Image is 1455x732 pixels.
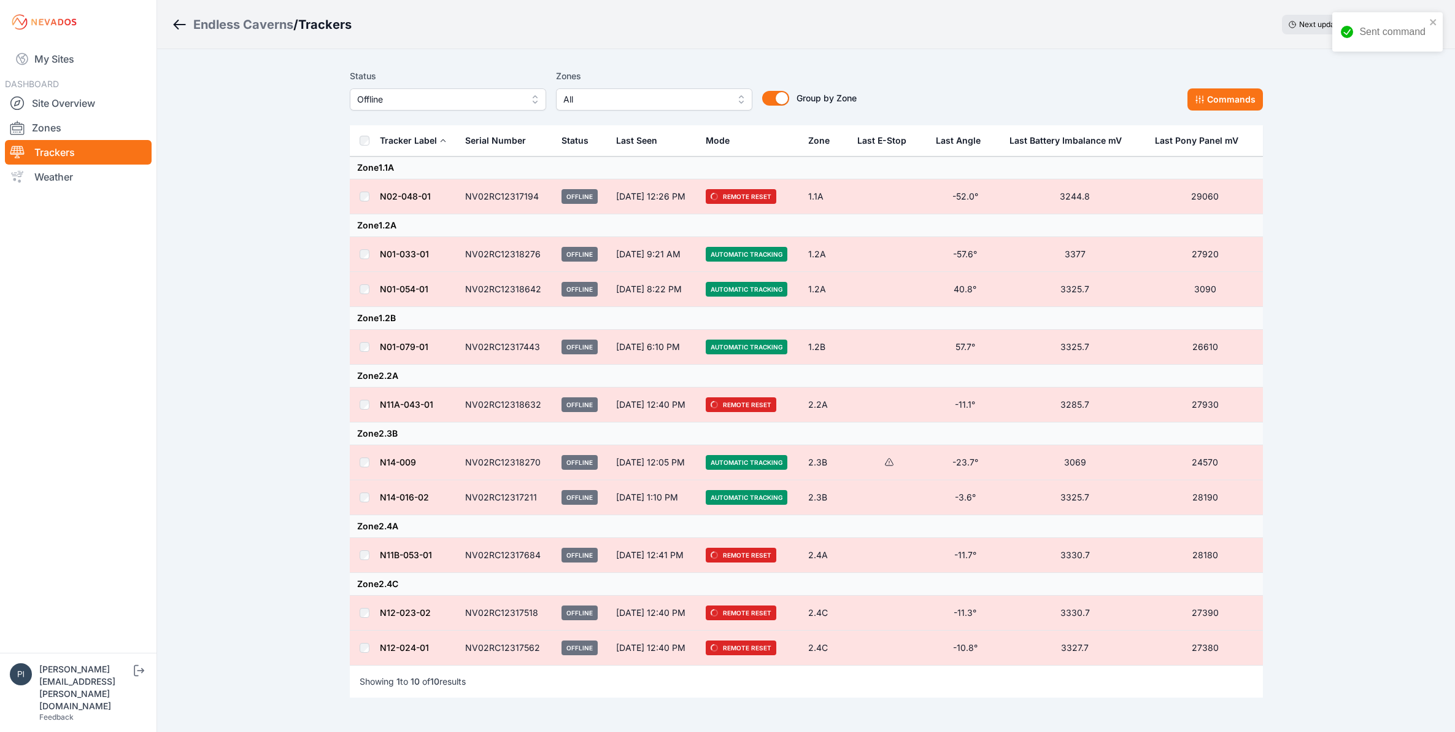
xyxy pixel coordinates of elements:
[1002,538,1148,573] td: 3330.7
[562,548,598,563] span: Offline
[609,445,698,480] td: [DATE] 12:05 PM
[706,282,787,297] span: Automatic Tracking
[357,92,522,107] span: Offline
[10,12,79,32] img: Nevados
[350,573,1263,596] td: Zone 2.4C
[458,330,554,365] td: NV02RC12317443
[458,538,554,573] td: NV02RC12317684
[350,214,1263,237] td: Zone 1.2A
[1148,237,1262,272] td: 27920
[1148,272,1262,307] td: 3090
[5,79,59,89] span: DASHBOARD
[1148,445,1262,480] td: 24570
[801,387,850,422] td: 2.2A
[350,515,1263,538] td: Zone 2.4A
[1002,445,1148,480] td: 3069
[928,445,1002,480] td: -23.7°
[380,249,429,259] a: N01-033-01
[609,538,698,573] td: [DATE] 12:41 PM
[458,387,554,422] td: NV02RC12318632
[609,387,698,422] td: [DATE] 12:40 PM
[609,237,698,272] td: [DATE] 9:21 AM
[5,165,152,189] a: Weather
[350,157,1263,179] td: Zone 1.1A
[380,492,429,502] a: N14-016-02
[465,134,526,147] div: Serial Number
[562,605,598,620] span: Offline
[706,189,776,204] span: Remote Reset
[808,126,839,155] button: Zone
[706,126,739,155] button: Mode
[562,189,598,204] span: Offline
[411,676,420,687] span: 10
[1009,134,1122,147] div: Last Battery Imbalance mV
[928,480,1002,515] td: -3.6°
[350,307,1263,330] td: Zone 1.2B
[562,397,598,412] span: Offline
[1002,237,1148,272] td: 3377
[5,44,152,74] a: My Sites
[936,134,981,147] div: Last Angle
[706,640,776,655] span: Remote Reset
[857,134,906,147] div: Last E-Stop
[801,596,850,631] td: 2.4C
[1002,330,1148,365] td: 3325.7
[801,445,850,480] td: 2.3B
[706,247,787,262] span: Automatic Tracking
[5,91,152,115] a: Site Overview
[350,69,546,84] label: Status
[801,330,850,365] td: 1.2B
[1148,330,1262,365] td: 26610
[193,16,293,33] a: Endless Caverns
[380,284,428,294] a: N01-054-01
[1429,17,1438,27] button: close
[801,237,850,272] td: 1.2A
[801,538,850,573] td: 2.4A
[5,140,152,165] a: Trackers
[1148,480,1262,515] td: 28190
[458,179,554,214] td: NV02RC12317194
[562,247,598,262] span: Offline
[380,457,416,467] a: N14-009
[562,126,598,155] button: Status
[458,596,554,631] td: NV02RC12317518
[928,596,1002,631] td: -11.3°
[380,341,428,352] a: N01-079-01
[562,340,598,354] span: Offline
[562,490,598,505] span: Offline
[172,9,352,41] nav: Breadcrumb
[1148,179,1262,214] td: 29060
[706,397,776,412] span: Remote Reset
[1148,596,1262,631] td: 27390
[1148,538,1262,573] td: 28180
[350,422,1263,445] td: Zone 2.3B
[801,480,850,515] td: 2.3B
[801,179,850,214] td: 1.1A
[1299,20,1349,29] span: Next update in
[39,712,74,722] a: Feedback
[609,330,698,365] td: [DATE] 6:10 PM
[10,663,32,685] img: piotr.kolodziejczyk@energix-group.com
[609,480,698,515] td: [DATE] 1:10 PM
[39,663,131,712] div: [PERSON_NAME][EMAIL_ADDRESS][PERSON_NAME][DOMAIN_NAME]
[458,480,554,515] td: NV02RC12317211
[801,272,850,307] td: 1.2A
[928,631,1002,666] td: -10.8°
[380,191,431,201] a: N02-048-01
[380,126,447,155] button: Tracker Label
[801,631,850,666] td: 2.4C
[1155,134,1238,147] div: Last Pony Panel mV
[298,16,352,33] h3: Trackers
[808,134,830,147] div: Zone
[465,126,536,155] button: Serial Number
[380,642,429,653] a: N12-024-01
[936,126,990,155] button: Last Angle
[928,387,1002,422] td: -11.1°
[293,16,298,33] span: /
[458,272,554,307] td: NV02RC12318642
[706,134,730,147] div: Mode
[430,676,439,687] span: 10
[1002,480,1148,515] td: 3325.7
[1155,126,1248,155] button: Last Pony Panel mV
